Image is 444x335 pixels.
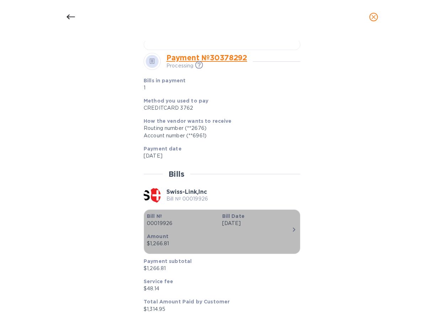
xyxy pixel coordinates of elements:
p: $1,314.95 [144,306,295,313]
b: How the vendor wants to receive [144,118,232,124]
b: Total Amount Paid by Customer [144,299,230,304]
p: Processing [166,62,193,70]
div: Routing number (**2676) [144,125,295,132]
p: $1,266.81 [144,265,295,272]
b: Bill Date [222,213,245,219]
button: close [365,9,382,26]
div: CREDITCARD 3762 [144,104,295,112]
div: $1,266.81 [147,240,291,247]
b: Method you used to pay [144,98,208,104]
button: Bill №00019926Bill Date[DATE]Amount$1,266.81 [144,209,300,254]
b: Swiss-Link,Inc [166,188,207,195]
p: [DATE] [222,220,292,227]
p: [DATE] [144,152,295,160]
div: Account number (**6961) [144,132,295,139]
b: Payment subtotal [144,258,192,264]
p: $48.14 [144,285,295,292]
b: Bill № [147,213,162,219]
b: Payment date [144,146,182,152]
b: Bills in payment [144,78,186,83]
p: 1 [144,84,244,92]
h2: Bills [168,170,184,179]
b: Service fee [144,279,173,284]
a: Payment № 30378292 [166,53,247,62]
p: Bill № 00019926 [166,195,208,203]
p: 00019926 [147,220,216,227]
b: Amount [147,234,168,239]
